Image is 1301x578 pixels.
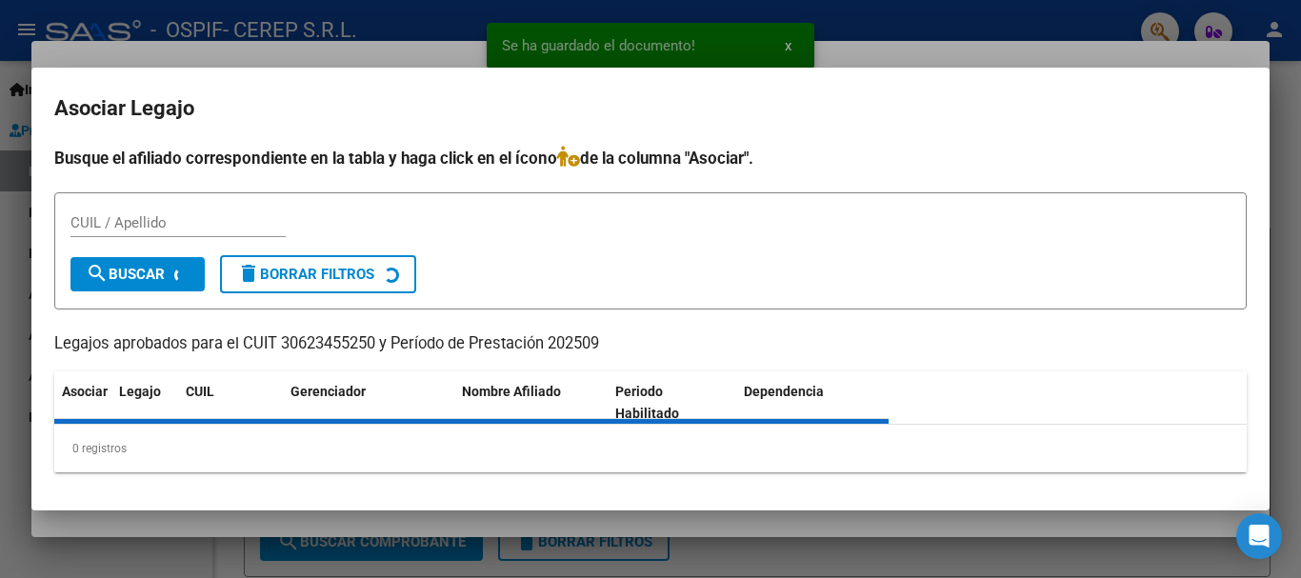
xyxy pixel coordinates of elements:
datatable-header-cell: CUIL [178,371,283,434]
p: Legajos aprobados para el CUIT 30623455250 y Período de Prestación 202509 [54,332,1247,356]
div: Open Intercom Messenger [1236,513,1282,559]
datatable-header-cell: Legajo [111,371,178,434]
mat-icon: delete [237,262,260,285]
button: Buscar [70,257,205,291]
datatable-header-cell: Dependencia [736,371,890,434]
h4: Busque el afiliado correspondiente en la tabla y haga click en el ícono de la columna "Asociar". [54,146,1247,170]
span: Nombre Afiliado [462,384,561,399]
span: Gerenciador [290,384,366,399]
datatable-header-cell: Asociar [54,371,111,434]
div: 0 registros [54,425,1247,472]
span: Legajo [119,384,161,399]
span: Periodo Habilitado [615,384,679,421]
button: Borrar Filtros [220,255,416,293]
span: Buscar [86,266,165,283]
h2: Asociar Legajo [54,90,1247,127]
datatable-header-cell: Nombre Afiliado [454,371,608,434]
datatable-header-cell: Gerenciador [283,371,454,434]
span: Borrar Filtros [237,266,374,283]
span: Dependencia [744,384,824,399]
span: CUIL [186,384,214,399]
mat-icon: search [86,262,109,285]
span: Asociar [62,384,108,399]
datatable-header-cell: Periodo Habilitado [608,371,736,434]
